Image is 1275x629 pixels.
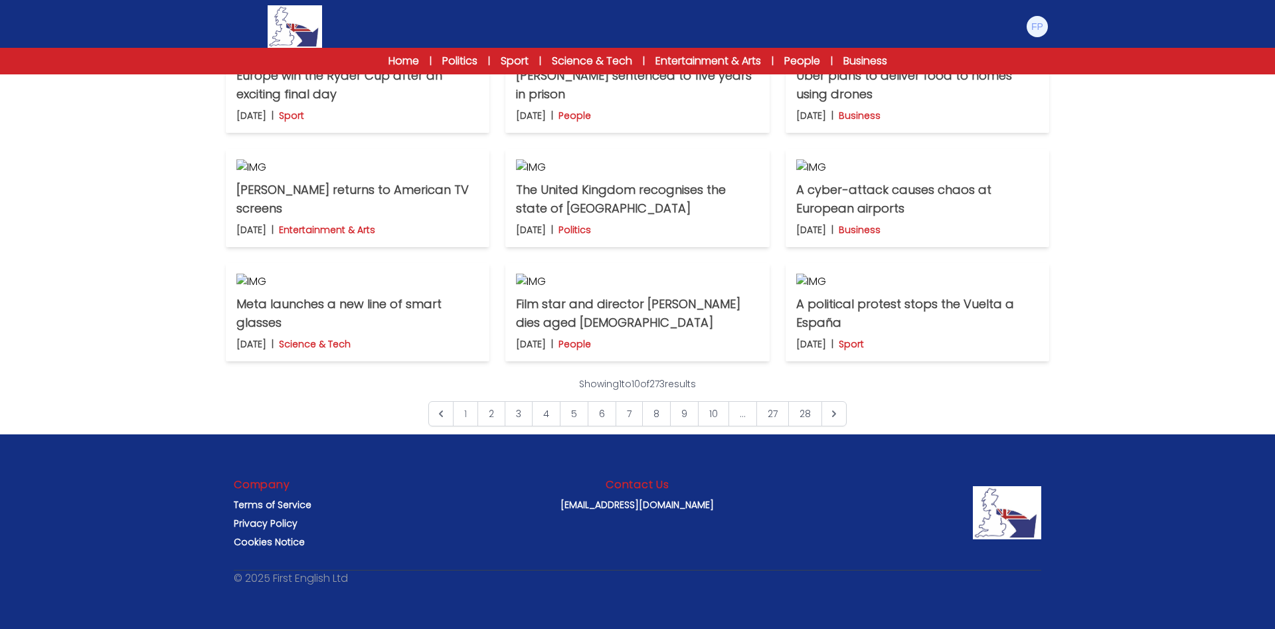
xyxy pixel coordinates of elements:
p: Politics [558,223,591,236]
p: [PERSON_NAME] sentenced to five years in prison [516,66,758,104]
span: | [430,54,432,68]
a: Go to page 6 [588,401,616,426]
a: Entertainment & Arts [655,53,761,69]
b: | [551,223,553,236]
b: | [272,337,274,351]
a: People [784,53,820,69]
p: [DATE] [796,337,826,351]
img: Frank Puca [1027,16,1048,37]
p: Film star and director [PERSON_NAME] dies aged [DEMOGRAPHIC_DATA] [516,295,758,332]
a: Go to page 4 [532,401,560,426]
h3: Contact Us [606,477,669,493]
a: IMG A cyber-attack causes chaos at European airports [DATE] | Business [786,149,1049,247]
p: A political protest stops the Vuelta a España [796,295,1039,332]
img: IMG [236,159,479,175]
p: Meta launches a new line of smart glasses [236,295,479,332]
p: Business [839,109,881,122]
img: Logo [268,5,322,48]
p: [DATE] [236,223,266,236]
p: Europe win the Ryder Cup after an exciting final day [236,66,479,104]
p: [DATE] [516,337,546,351]
p: [DATE] [236,109,266,122]
p: Showing to of results [579,377,696,391]
a: IMG The United Kingdom recognises the state of [GEOGRAPHIC_DATA] [DATE] | Politics [505,149,769,247]
a: Go to page 2 [477,401,505,426]
a: IMG Europe win the Ryder Cup after an exciting final day [DATE] | Sport [226,35,489,133]
span: | [488,54,490,68]
p: People [558,337,591,351]
a: Home [388,53,419,69]
p: [PERSON_NAME] returns to American TV screens [236,181,479,218]
a: Science & Tech [552,53,632,69]
a: Go to page 7 [616,401,643,426]
b: | [831,109,833,122]
p: A cyber-attack causes chaos at European airports [796,181,1039,218]
span: 273 [649,377,665,391]
a: [EMAIL_ADDRESS][DOMAIN_NAME] [560,498,714,511]
a: Go to page 8 [642,401,671,426]
a: IMG Uber plans to deliver food to homes using drones [DATE] | Business [786,35,1049,133]
span: | [539,54,541,68]
img: IMG [796,274,1039,290]
a: Business [843,53,887,69]
a: Privacy Policy [234,517,297,530]
p: Uber plans to deliver food to homes using drones [796,66,1039,104]
a: Politics [442,53,477,69]
span: | [643,54,645,68]
span: 1 [453,401,478,426]
a: Go to page 3 [505,401,533,426]
b: | [551,109,553,122]
a: Go to page 5 [560,401,588,426]
p: People [558,109,591,122]
p: Sport [839,337,864,351]
a: IMG A political protest stops the Vuelta a España [DATE] | Sport [786,263,1049,361]
p: Entertainment & Arts [279,223,375,236]
a: Sport [501,53,529,69]
img: IMG [796,159,1039,175]
p: © 2025 First English Ltd [234,571,348,586]
p: Business [839,223,881,236]
p: Science & Tech [279,337,351,351]
a: Go to page 9 [670,401,699,426]
img: IMG [516,274,758,290]
b: | [831,223,833,236]
p: [DATE] [236,337,266,351]
b: | [551,337,553,351]
b: | [831,337,833,351]
span: | [772,54,774,68]
p: [DATE] [796,109,826,122]
span: 1 [619,377,622,391]
span: | [831,54,833,68]
a: Go to page 27 [756,401,789,426]
a: Cookies Notice [234,535,305,549]
img: Company Logo [973,486,1041,539]
h3: Company [234,477,290,493]
p: The United Kingdom recognises the state of [GEOGRAPHIC_DATA] [516,181,758,218]
p: [DATE] [796,223,826,236]
img: IMG [516,159,758,175]
a: IMG [PERSON_NAME] returns to American TV screens [DATE] | Entertainment & Arts [226,149,489,247]
p: [DATE] [516,109,546,122]
a: Next &raquo; [821,401,847,426]
nav: Pagination Navigation [428,377,847,426]
span: &laquo; Previous [428,401,454,426]
b: | [272,223,274,236]
span: ... [728,401,757,426]
a: Go to page 28 [788,401,822,426]
a: Logo [226,5,364,48]
img: IMG [236,274,479,290]
p: [DATE] [516,223,546,236]
a: Terms of Service [234,498,311,511]
a: Go to page 10 [698,401,729,426]
a: IMG Film star and director [PERSON_NAME] dies aged [DEMOGRAPHIC_DATA] [DATE] | People [505,263,769,361]
a: IMG Meta launches a new line of smart glasses [DATE] | Science & Tech [226,263,489,361]
b: | [272,109,274,122]
a: IMG [PERSON_NAME] sentenced to five years in prison [DATE] | People [505,35,769,133]
span: 10 [632,377,640,391]
p: Sport [279,109,304,122]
